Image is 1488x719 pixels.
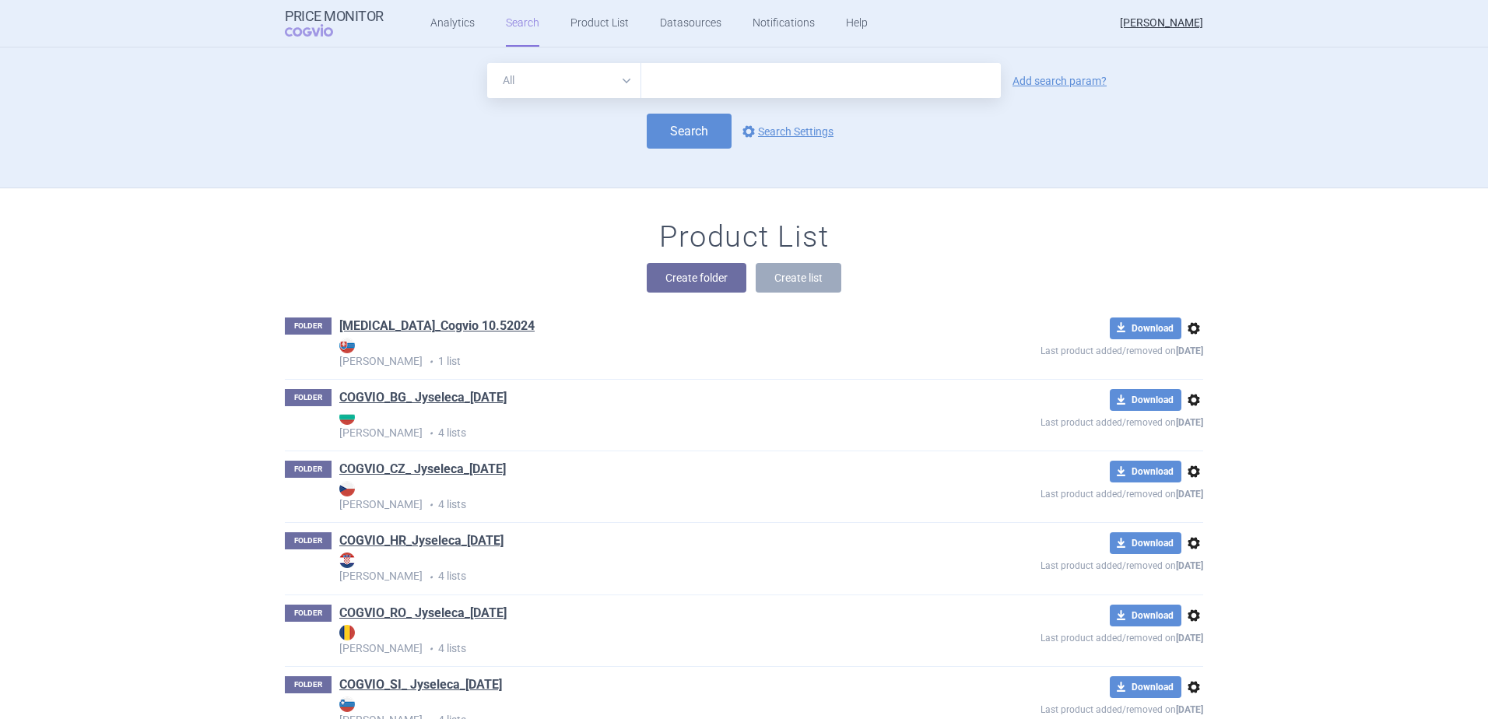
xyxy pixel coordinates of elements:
button: Search [647,114,732,149]
a: Search Settings [739,122,833,141]
h1: COGVIO_HR_Jyseleca_22.11.2021 [339,532,504,552]
img: HR [339,552,355,568]
a: COGVIO_HR_Jyseleca_[DATE] [339,532,504,549]
strong: [PERSON_NAME] [339,409,928,439]
strong: [DATE] [1176,489,1203,500]
i: • [423,641,438,657]
button: Create folder [647,263,746,293]
button: Download [1110,605,1181,626]
p: Last product added/removed on [928,626,1203,646]
p: Last product added/removed on [928,411,1203,430]
p: FOLDER [285,676,332,693]
a: [MEDICAL_DATA]_Cogvio 10.52024 [339,317,535,335]
button: Download [1110,532,1181,554]
a: COGVIO_SI_ Jyseleca_[DATE] [339,676,502,693]
p: FOLDER [285,317,332,335]
h1: COGVIO_RO_ Jyseleca_19.11.2021 [339,605,507,625]
img: RO [339,625,355,640]
h1: Alprolix_Cogvio 10.52024 [339,317,535,338]
h1: Product List [659,219,829,255]
p: FOLDER [285,532,332,549]
p: 1 list [339,338,928,370]
button: Download [1110,389,1181,411]
img: BG [339,409,355,425]
h1: COGVIO_SI_ Jyseleca_19.11.2021 [339,676,502,696]
i: • [423,354,438,370]
p: Last product added/removed on [928,339,1203,359]
a: Add search param? [1012,75,1107,86]
h1: COGVIO_CZ_ Jyseleca_19.11.2021 [339,461,506,481]
p: 4 lists [339,552,928,584]
img: SI [339,696,355,712]
p: Last product added/removed on [928,482,1203,502]
p: Last product added/removed on [928,698,1203,717]
p: FOLDER [285,605,332,622]
strong: [DATE] [1176,560,1203,571]
strong: [DATE] [1176,704,1203,715]
strong: [PERSON_NAME] [339,552,928,582]
h1: COGVIO_BG_ Jyseleca_19.11.2021 [339,389,507,409]
a: Price MonitorCOGVIO [285,9,384,38]
button: Download [1110,461,1181,482]
img: SK [339,338,355,353]
i: • [423,497,438,513]
button: Create list [756,263,841,293]
strong: Price Monitor [285,9,384,24]
strong: [PERSON_NAME] [339,338,928,367]
strong: [DATE] [1176,633,1203,644]
p: 4 lists [339,409,928,441]
p: FOLDER [285,389,332,406]
a: COGVIO_CZ_ Jyseleca_[DATE] [339,461,506,478]
p: 4 lists [339,481,928,513]
a: COGVIO_RO_ Jyseleca_[DATE] [339,605,507,622]
button: Download [1110,317,1181,339]
img: CZ [339,481,355,496]
p: FOLDER [285,461,332,478]
strong: [DATE] [1176,417,1203,428]
p: Last product added/removed on [928,554,1203,573]
strong: [DATE] [1176,345,1203,356]
span: COGVIO [285,24,355,37]
a: COGVIO_BG_ Jyseleca_[DATE] [339,389,507,406]
strong: [PERSON_NAME] [339,625,928,654]
i: • [423,426,438,441]
p: 4 lists [339,625,928,657]
button: Download [1110,676,1181,698]
strong: [PERSON_NAME] [339,481,928,510]
i: • [423,570,438,585]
